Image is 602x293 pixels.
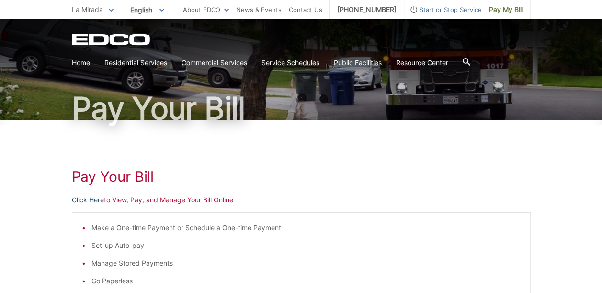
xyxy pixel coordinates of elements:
[183,4,229,15] a: About EDCO
[72,58,90,68] a: Home
[91,223,521,233] li: Make a One-time Payment or Schedule a One-time Payment
[289,4,322,15] a: Contact Us
[396,58,448,68] a: Resource Center
[489,4,523,15] span: Pay My Bill
[72,168,531,185] h1: Pay Your Bill
[91,240,521,251] li: Set-up Auto-pay
[261,58,319,68] a: Service Schedules
[91,258,521,269] li: Manage Stored Payments
[104,58,167,68] a: Residential Services
[91,276,521,286] li: Go Paperless
[72,195,531,205] p: to View, Pay, and Manage Your Bill Online
[182,58,247,68] a: Commercial Services
[72,195,104,205] a: Click Here
[334,58,382,68] a: Public Facilities
[236,4,282,15] a: News & Events
[72,5,103,13] span: La Mirada
[72,93,531,124] h1: Pay Your Bill
[123,2,171,18] span: English
[72,34,151,45] a: EDCD logo. Return to the homepage.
